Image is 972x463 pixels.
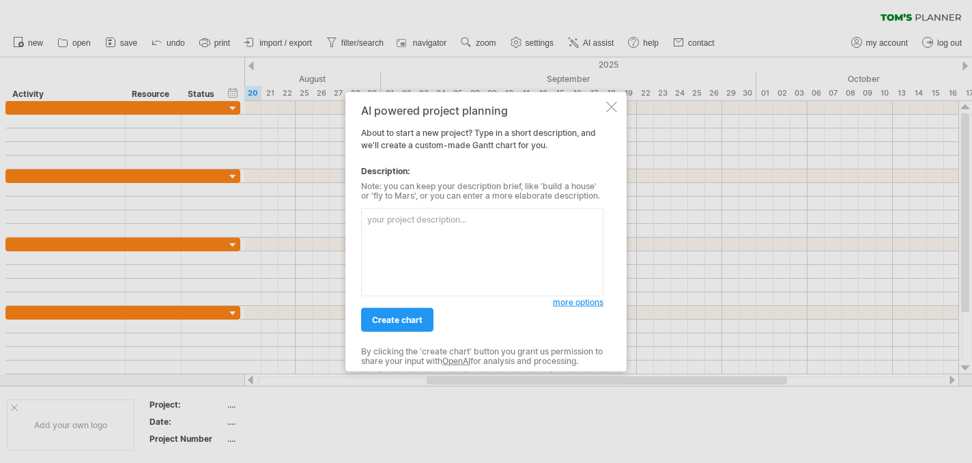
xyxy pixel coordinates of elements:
a: create chart [361,308,433,332]
div: About to start a new project? Type in a short description, and we'll create a custom-made Gantt c... [361,104,603,359]
a: OpenAI [442,356,470,366]
div: Description: [361,165,603,178]
div: Note: you can keep your description brief, like 'build a house' or 'fly to Mars', or you can ente... [361,182,603,201]
span: create chart [372,315,423,325]
span: more options [553,297,603,307]
a: more options [553,296,603,309]
div: AI powered project planning [361,104,603,117]
div: By clicking the 'create chart' button you grant us permission to share your input with for analys... [361,347,603,367]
